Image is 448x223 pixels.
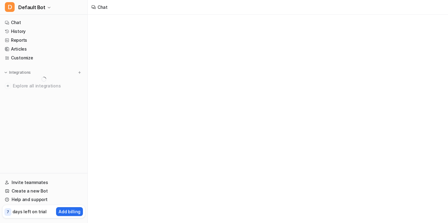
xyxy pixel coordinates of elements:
[2,36,85,44] a: Reports
[56,207,83,216] button: Add billing
[7,209,9,215] p: 7
[2,18,85,27] a: Chat
[5,2,15,12] span: D
[2,187,85,195] a: Create a new Bot
[2,69,33,76] button: Integrations
[2,82,85,90] a: Explore all integrations
[2,195,85,204] a: Help and support
[9,70,31,75] p: Integrations
[5,83,11,89] img: explore all integrations
[2,54,85,62] a: Customize
[2,27,85,36] a: History
[2,178,85,187] a: Invite teammates
[18,3,45,12] span: Default Bot
[59,208,80,215] p: Add billing
[4,70,8,75] img: expand menu
[77,70,82,75] img: menu_add.svg
[98,4,108,10] div: Chat
[2,45,85,53] a: Articles
[13,81,83,91] span: Explore all integrations
[12,208,47,215] p: days left on trial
